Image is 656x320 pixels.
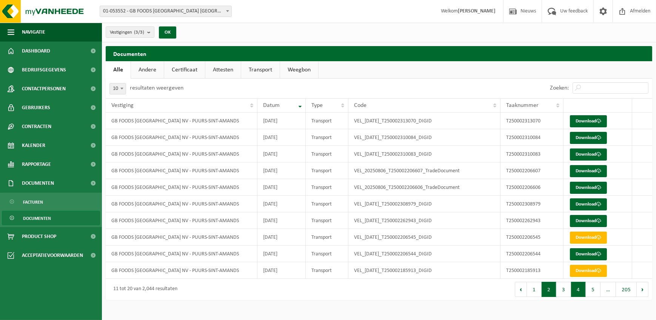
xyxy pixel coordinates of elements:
button: Next [637,282,648,297]
td: VEL_[DATE]_T250002313070_DIGID [348,113,500,129]
span: Acceptatievoorwaarden [22,246,83,265]
label: resultaten weergeven [130,85,183,91]
span: Bedrijfsgegevens [22,60,66,79]
span: 01-053552 - GB FOODS BELGIUM NV - PUURS-SINT-AMANDS [100,6,231,17]
td: [DATE] [257,246,306,262]
td: Transport [306,162,348,179]
td: VEL_20250806_T250002206607_TradeDocument [348,162,500,179]
td: GB FOODS [GEOGRAPHIC_DATA] NV - PUURS-SINT-AMANDS [106,146,257,162]
a: Download [570,132,607,144]
td: [DATE] [257,162,306,179]
td: Transport [306,113,348,129]
span: Type [311,102,323,108]
button: OK [159,26,176,39]
td: GB FOODS [GEOGRAPHIC_DATA] NV - PUURS-SINT-AMANDS [106,129,257,146]
td: T250002206545 [500,229,564,246]
button: Previous [515,282,527,297]
button: 5 [586,282,601,297]
td: GB FOODS [GEOGRAPHIC_DATA] NV - PUURS-SINT-AMANDS [106,162,257,179]
td: VEL_[DATE]_T250002308979_DIGID [348,196,500,212]
a: Alle [106,61,131,79]
strong: [PERSON_NAME] [458,8,496,14]
td: [DATE] [257,212,306,229]
td: T250002262943 [500,212,564,229]
td: GB FOODS [GEOGRAPHIC_DATA] NV - PUURS-SINT-AMANDS [106,113,257,129]
td: [DATE] [257,262,306,279]
td: GB FOODS [GEOGRAPHIC_DATA] NV - PUURS-SINT-AMANDS [106,262,257,279]
a: Download [570,265,607,277]
a: Download [570,248,607,260]
td: GB FOODS [GEOGRAPHIC_DATA] NV - PUURS-SINT-AMANDS [106,229,257,246]
a: Documenten [2,211,100,225]
span: Taaknummer [506,102,539,108]
td: [DATE] [257,146,306,162]
span: Facturen [23,195,43,209]
td: Transport [306,262,348,279]
td: Transport [306,179,348,196]
td: T250002308979 [500,196,564,212]
td: VEL_[DATE]_T250002310084_DIGID [348,129,500,146]
td: T250002206606 [500,179,564,196]
span: Documenten [23,211,51,226]
td: Transport [306,212,348,229]
span: Contracten [22,117,51,136]
td: GB FOODS [GEOGRAPHIC_DATA] NV - PUURS-SINT-AMANDS [106,212,257,229]
td: [DATE] [257,229,306,246]
button: 1 [527,282,542,297]
a: Download [570,198,607,210]
a: Attesten [205,61,241,79]
td: GB FOODS [GEOGRAPHIC_DATA] NV - PUURS-SINT-AMANDS [106,179,257,196]
span: Vestiging [111,102,134,108]
td: Transport [306,146,348,162]
a: Download [570,165,607,177]
a: Download [570,182,607,194]
td: VEL_20250806_T250002206606_TradeDocument [348,179,500,196]
td: T250002185913 [500,262,564,279]
td: VEL_[DATE]_T250002185913_DIGID [348,262,500,279]
span: Rapportage [22,155,51,174]
button: 3 [556,282,571,297]
td: T250002310084 [500,129,564,146]
span: Navigatie [22,23,45,42]
span: Vestigingen [110,27,144,38]
td: T250002310083 [500,146,564,162]
a: Download [570,232,607,244]
a: Facturen [2,195,100,209]
span: … [601,282,616,297]
a: Download [570,215,607,227]
button: Vestigingen(3/3) [106,26,154,38]
span: 10 [110,83,126,94]
h2: Documenten [106,46,652,61]
td: GB FOODS [GEOGRAPHIC_DATA] NV - PUURS-SINT-AMANDS [106,246,257,262]
span: Kalender [22,136,45,155]
button: 205 [616,282,637,297]
button: 4 [571,282,586,297]
span: Code [354,102,366,108]
td: T250002206544 [500,246,564,262]
span: Documenten [22,174,54,193]
a: Download [570,115,607,127]
td: [DATE] [257,179,306,196]
td: VEL_[DATE]_T250002310083_DIGID [348,146,500,162]
div: 11 tot 20 van 2,044 resultaten [109,283,177,296]
td: T250002206607 [500,162,564,179]
span: 01-053552 - GB FOODS BELGIUM NV - PUURS-SINT-AMANDS [100,6,232,17]
button: 2 [542,282,556,297]
td: VEL_[DATE]_T250002262943_DIGID [348,212,500,229]
td: GB FOODS [GEOGRAPHIC_DATA] NV - PUURS-SINT-AMANDS [106,196,257,212]
span: Dashboard [22,42,50,60]
td: Transport [306,196,348,212]
span: Datum [263,102,280,108]
label: Zoeken: [550,85,569,91]
td: T250002313070 [500,113,564,129]
td: [DATE] [257,113,306,129]
td: VEL_[DATE]_T250002206545_DIGID [348,229,500,246]
td: [DATE] [257,196,306,212]
a: Andere [131,61,164,79]
a: Weegbon [280,61,318,79]
span: Product Shop [22,227,56,246]
span: 10 [109,83,126,94]
td: Transport [306,246,348,262]
td: VEL_[DATE]_T250002206544_DIGID [348,246,500,262]
a: Transport [241,61,280,79]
